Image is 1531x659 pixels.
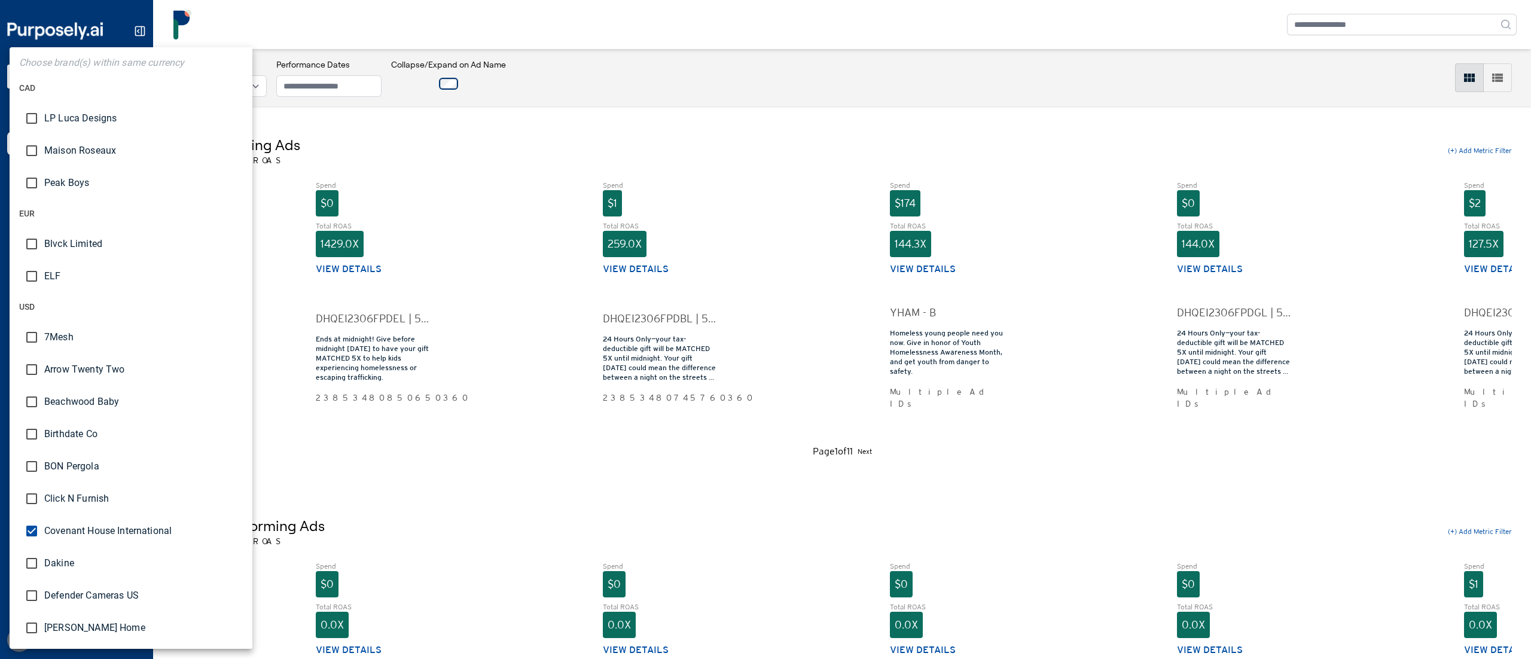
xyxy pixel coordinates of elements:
[10,292,252,321] li: USD
[10,74,252,102] li: CAD
[44,395,243,409] span: Beachwood Baby
[44,588,243,603] span: Defender Cameras US
[44,524,243,538] span: Covenant House International
[44,621,243,635] span: [PERSON_NAME] Home
[44,556,243,570] span: Dakine
[44,269,243,283] span: ELF
[44,330,243,344] span: 7Mesh
[44,176,243,190] span: Peak Boys
[44,111,243,126] span: LP Luca Designs
[44,492,243,506] span: Click N Furnish
[44,362,243,377] span: Arrow Twenty Two
[10,199,252,228] li: EUR
[44,427,243,441] span: Birthdate Co
[44,144,243,158] span: Maison Roseaux
[44,237,243,251] span: Blvck Limited
[44,459,243,474] span: BON Pergola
